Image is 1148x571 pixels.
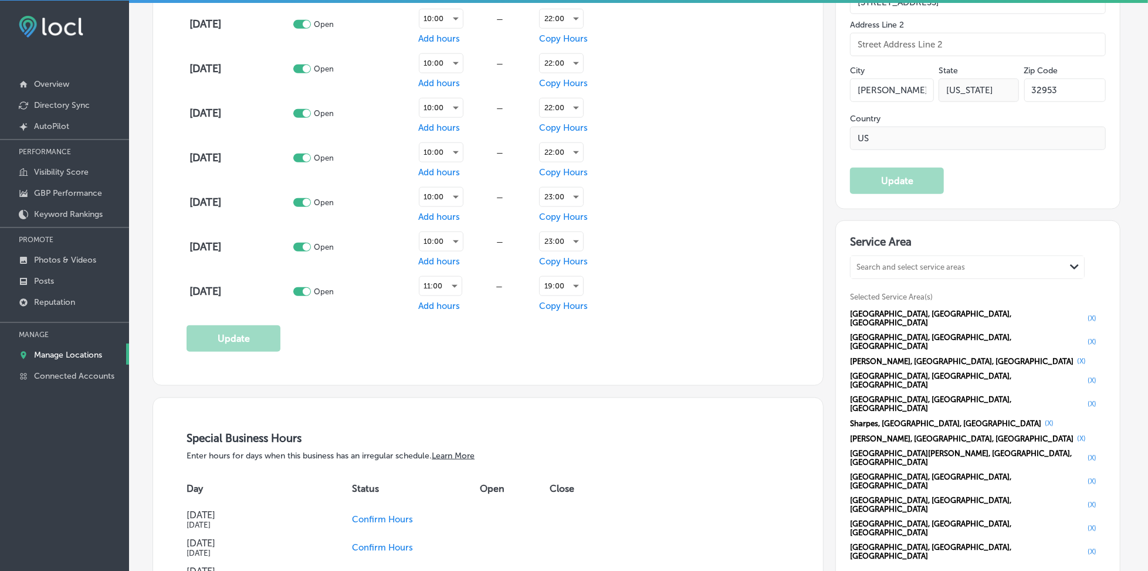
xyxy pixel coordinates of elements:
button: (X) [1084,547,1100,556]
div: 22:00 [540,9,583,28]
h4: [DATE] [189,107,290,120]
th: Day [187,473,352,505]
span: Confirm Hours [352,514,413,525]
p: Photos & Videos [34,255,96,265]
h5: [DATE] [187,549,319,558]
p: Open [314,20,334,29]
p: Open [314,287,334,296]
button: (X) [1084,453,1100,463]
a: Learn More [432,451,475,461]
span: [GEOGRAPHIC_DATA], [GEOGRAPHIC_DATA], [GEOGRAPHIC_DATA] [850,519,1084,537]
div: 10:00 [419,98,463,117]
span: Add hours [419,212,460,222]
span: Add hours [419,78,460,89]
button: (X) [1074,434,1089,443]
label: Address Line 2 [850,20,1106,30]
div: 22:00 [540,54,583,73]
p: Posts [34,276,54,286]
span: [PERSON_NAME], [GEOGRAPHIC_DATA], [GEOGRAPHIC_DATA] [850,434,1074,443]
span: [GEOGRAPHIC_DATA], [GEOGRAPHIC_DATA], [GEOGRAPHIC_DATA] [850,310,1084,327]
h4: [DATE] [189,240,290,253]
h4: [DATE] [187,538,319,549]
button: (X) [1084,477,1100,486]
span: [GEOGRAPHIC_DATA], [GEOGRAPHIC_DATA], [GEOGRAPHIC_DATA] [850,496,1084,514]
span: Copy Hours [539,78,588,89]
img: fda3e92497d09a02dc62c9cd864e3231.png [19,16,83,38]
span: Add hours [419,256,460,267]
div: — [463,193,536,202]
h4: [DATE] [187,509,319,521]
span: Sharpes, [GEOGRAPHIC_DATA], [GEOGRAPHIC_DATA] [850,419,1041,428]
th: Status [352,473,480,505]
p: Keyword Rankings [34,209,103,219]
span: Add hours [419,33,460,44]
button: Update [850,168,944,194]
p: GBP Performance [34,188,102,198]
p: Manage Locations [34,350,102,360]
div: 11:00 [419,277,462,295]
span: Confirm Hours [352,542,413,553]
h4: [DATE] [189,285,290,298]
p: Overview [34,79,69,89]
button: (X) [1084,376,1100,385]
input: City [850,79,933,102]
div: 19:00 [540,277,583,295]
div: 23:00 [540,232,583,251]
button: (X) [1084,314,1100,323]
span: [GEOGRAPHIC_DATA][PERSON_NAME], [GEOGRAPHIC_DATA], [GEOGRAPHIC_DATA] [850,449,1084,467]
button: Update [187,325,280,352]
button: (X) [1084,337,1100,346]
p: Visibility Score [34,167,89,177]
div: — [463,237,536,246]
p: AutoPilot [34,121,69,131]
th: Open [480,473,550,505]
label: State [939,66,958,76]
div: 10:00 [419,143,463,162]
span: Selected Service Area(s) [850,293,933,301]
h4: [DATE] [189,151,290,164]
p: Open [314,243,334,251]
span: Add hours [419,167,460,178]
button: (X) [1041,419,1057,428]
button: (X) [1074,356,1089,366]
span: [GEOGRAPHIC_DATA], [GEOGRAPHIC_DATA], [GEOGRAPHIC_DATA] [850,372,1084,389]
span: Copy Hours [539,167,588,178]
span: [GEOGRAPHIC_DATA], [GEOGRAPHIC_DATA], [GEOGRAPHIC_DATA] [850,333,1084,351]
p: Open [314,198,334,207]
p: Enter hours for days when this business has an irregular schedule. [187,451,790,461]
div: 22:00 [540,98,583,117]
div: — [462,282,536,291]
span: Copy Hours [539,33,588,44]
p: Open [314,154,334,162]
div: 23:00 [540,188,583,206]
h5: [DATE] [187,521,319,529]
span: Copy Hours [539,256,588,267]
h4: [DATE] [189,18,290,30]
p: Directory Sync [34,100,90,110]
th: Close [550,473,639,505]
h3: Special Business Hours [187,431,790,445]
span: [GEOGRAPHIC_DATA], [GEOGRAPHIC_DATA], [GEOGRAPHIC_DATA] [850,395,1084,413]
span: [PERSON_NAME], [GEOGRAPHIC_DATA], [GEOGRAPHIC_DATA] [850,357,1074,366]
input: Country [850,127,1106,150]
label: Zip Code [1024,66,1058,76]
input: Street Address Line 2 [850,33,1106,56]
span: Copy Hours [539,301,588,311]
span: Add hours [419,301,460,311]
h3: Service Area [850,235,1106,253]
span: [GEOGRAPHIC_DATA], [GEOGRAPHIC_DATA], [GEOGRAPHIC_DATA] [850,473,1084,490]
div: — [463,148,536,157]
p: Connected Accounts [34,371,114,381]
div: 10:00 [419,54,463,73]
p: Reputation [34,297,75,307]
span: [GEOGRAPHIC_DATA], [GEOGRAPHIC_DATA], [GEOGRAPHIC_DATA] [850,543,1084,560]
span: Copy Hours [539,212,588,222]
span: Add hours [419,123,460,133]
p: Open [314,109,334,118]
div: 22:00 [540,143,583,162]
label: Country [850,114,1106,124]
h4: [DATE] [189,62,290,75]
div: — [463,104,536,113]
span: Copy Hours [539,123,588,133]
div: 10:00 [419,188,463,206]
